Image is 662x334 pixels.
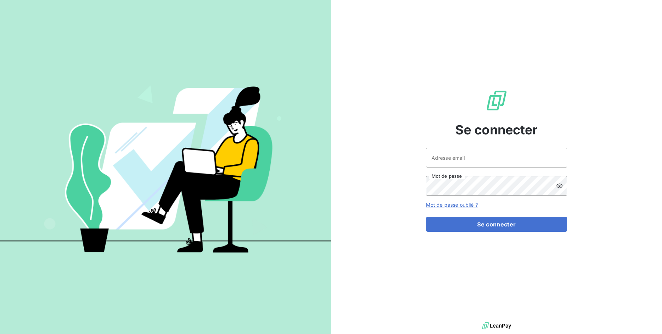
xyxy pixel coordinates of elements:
[485,89,508,112] img: Logo LeanPay
[426,217,567,232] button: Se connecter
[426,202,478,208] a: Mot de passe oublié ?
[426,148,567,168] input: placeholder
[455,120,538,139] span: Se connecter
[482,321,511,331] img: logo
